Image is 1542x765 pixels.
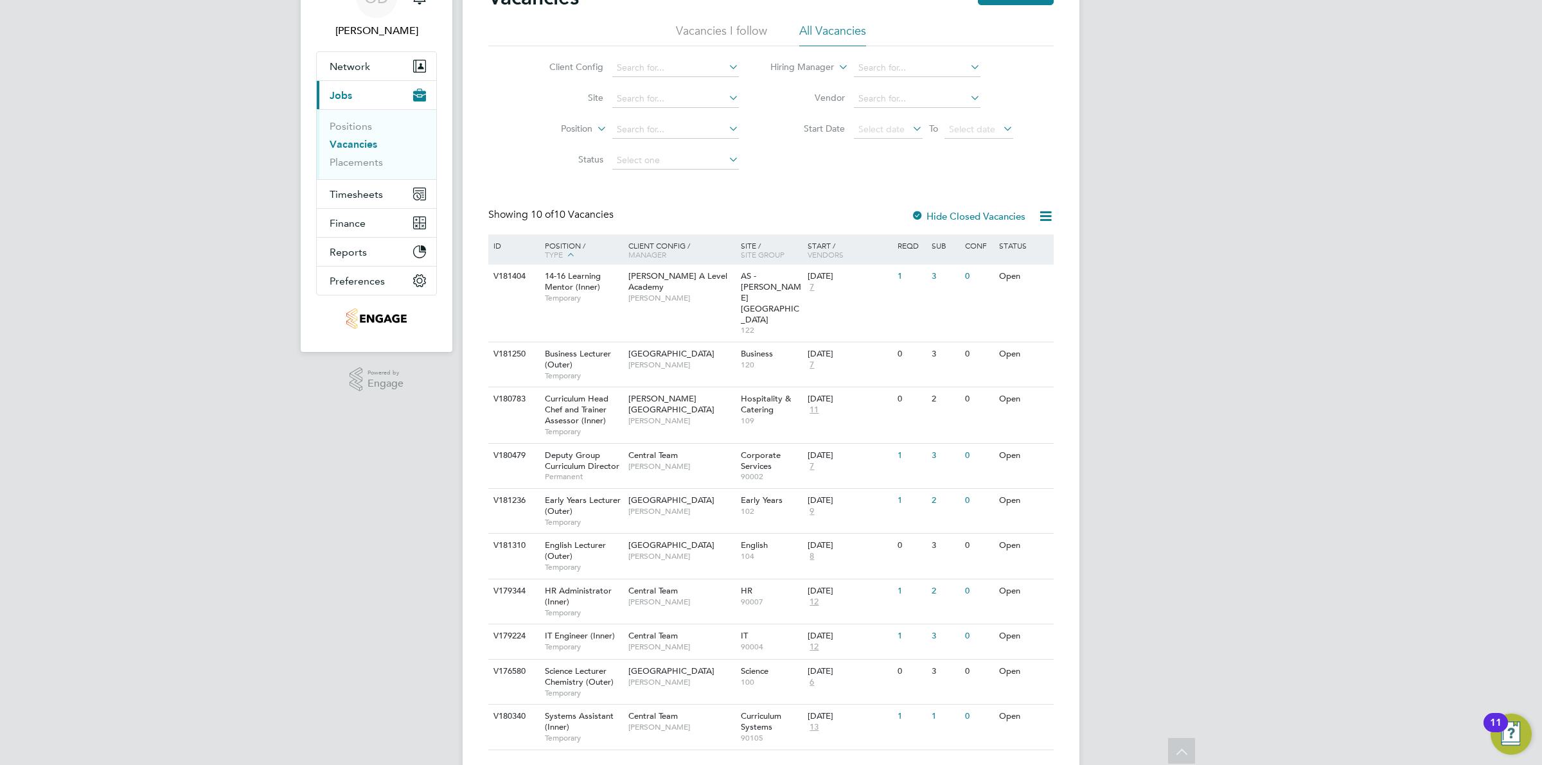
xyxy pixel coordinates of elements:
span: 109 [741,416,802,426]
div: 1 [894,579,928,603]
div: 1 [928,705,962,728]
span: Site Group [741,249,784,259]
div: 1 [894,489,928,513]
span: Deputy Group Curriculum Director [545,450,619,471]
span: Systems Assistant (Inner) [545,710,614,732]
div: 0 [962,387,995,411]
div: [DATE] [808,631,891,642]
span: Central Team [628,585,678,596]
input: Search for... [854,59,980,77]
span: Vendors [808,249,844,259]
input: Search for... [612,59,739,77]
div: Open [996,534,1052,558]
span: Temporary [545,371,622,381]
span: [GEOGRAPHIC_DATA] [628,540,714,550]
span: 9 [808,506,816,517]
span: Permanent [545,471,622,482]
button: Preferences [317,267,436,295]
span: Science [741,665,768,676]
span: Corporate Services [741,450,781,471]
div: Client Config / [625,234,738,265]
span: Central Team [628,630,678,641]
div: [DATE] [808,540,891,551]
label: Status [529,154,603,165]
div: Status [996,234,1052,256]
span: Reports [330,246,367,258]
div: 3 [928,444,962,468]
button: Network [317,52,436,80]
span: Temporary [545,426,622,437]
div: 0 [962,660,995,683]
span: Temporary [545,642,622,652]
span: [PERSON_NAME] [628,677,734,687]
span: Hospitality & Catering [741,393,791,415]
div: Open [996,705,1052,728]
span: 90007 [741,597,802,607]
span: Temporary [545,688,622,698]
span: Jobs [330,89,352,101]
span: IT [741,630,748,641]
div: 0 [962,624,995,648]
div: Start / [804,234,894,265]
div: 3 [928,342,962,366]
div: 0 [962,265,995,288]
div: 0 [962,705,995,728]
input: Search for... [612,90,739,108]
div: 3 [928,265,962,288]
div: Sub [928,234,962,256]
span: HR [741,585,752,596]
span: Early Years Lecturer (Outer) [545,495,621,516]
span: Science Lecturer Chemistry (Outer) [545,665,614,687]
div: 0 [962,579,995,603]
span: 10 of [531,208,554,221]
div: 0 [894,534,928,558]
div: Open [996,660,1052,683]
span: 102 [741,506,802,516]
span: IT Engineer (Inner) [545,630,615,641]
a: Positions [330,120,372,132]
span: [PERSON_NAME] [628,360,734,370]
a: Go to home page [316,308,437,329]
div: 11 [1490,723,1502,739]
label: Hide Closed Vacancies [911,210,1025,222]
span: Temporary [545,562,622,572]
span: Central Team [628,710,678,721]
img: jambo-logo-retina.png [346,308,406,329]
span: Network [330,60,370,73]
div: 0 [962,342,995,366]
span: Preferences [330,275,385,287]
div: 0 [894,387,928,411]
span: [GEOGRAPHIC_DATA] [628,665,714,676]
span: [PERSON_NAME] [628,551,734,561]
div: V181310 [490,534,535,558]
div: V181250 [490,342,535,366]
span: 6 [808,677,816,688]
div: [DATE] [808,586,891,597]
span: 100 [741,677,802,687]
div: Reqd [894,234,928,256]
span: English Lecturer (Outer) [545,540,606,561]
div: Position / [535,234,625,267]
div: 0 [894,342,928,366]
span: Manager [628,249,666,259]
div: Conf [962,234,995,256]
span: 14-16 Learning Mentor (Inner) [545,270,601,292]
span: 11 [808,405,820,416]
input: Search for... [612,121,739,139]
span: Finance [330,217,366,229]
div: Open [996,265,1052,288]
span: 7 [808,360,816,371]
label: Hiring Manager [760,61,834,74]
div: Open [996,579,1052,603]
div: 0 [894,660,928,683]
div: 2 [928,489,962,513]
a: Placements [330,156,383,168]
span: 13 [808,722,820,733]
div: [DATE] [808,271,891,282]
div: 0 [962,444,995,468]
div: [DATE] [808,349,891,360]
div: V181236 [490,489,535,513]
a: Powered byEngage [350,367,404,392]
div: 3 [928,534,962,558]
div: ID [490,234,535,256]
